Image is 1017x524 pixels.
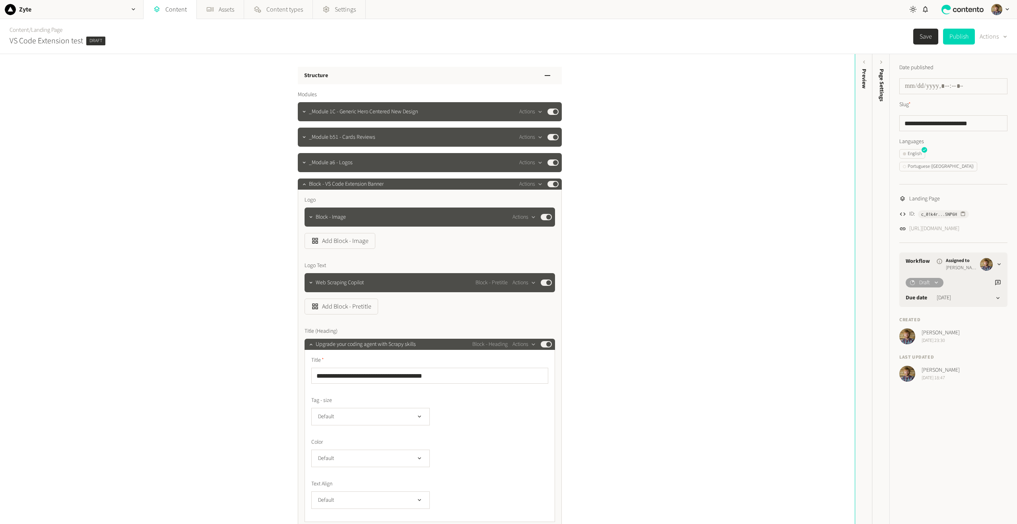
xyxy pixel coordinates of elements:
[937,294,951,302] time: [DATE]
[913,29,938,45] button: Save
[512,340,536,349] button: Actions
[921,211,957,218] span: c_01k4r...5NP6H
[316,213,346,221] span: Block - Image
[519,107,543,116] button: Actions
[335,5,356,14] span: Settings
[305,299,378,314] button: Add Block - Pretitle
[311,438,323,446] span: Color
[10,26,29,34] a: Content
[304,72,328,80] h3: Structure
[309,108,418,116] span: _Module 1C - Generic Hero Centered New Design
[311,408,430,425] button: Default
[512,278,536,287] button: Actions
[512,212,536,222] button: Actions
[86,37,105,45] span: Draft
[519,158,543,167] button: Actions
[316,279,364,287] span: Web Scraping Copilot
[899,162,977,171] button: Portuguese ([GEOGRAPHIC_DATA])
[946,264,977,272] span: [PERSON_NAME]
[991,4,1002,15] img: Péter Soltész
[311,450,430,467] button: Default
[899,101,911,109] label: Slug
[909,210,915,218] span: ID:
[311,356,324,365] span: Title
[899,328,915,344] img: Péter Soltész
[519,132,543,142] button: Actions
[943,29,975,45] button: Publish
[476,279,508,287] span: Block - Pretitle
[860,69,868,89] div: Preview
[899,354,1007,361] h4: Last updated
[903,163,974,170] div: Portuguese ([GEOGRAPHIC_DATA])
[29,26,31,34] span: /
[922,375,960,382] span: [DATE] 18:47
[309,133,375,142] span: _Module b51 - Cards Reviews
[877,69,886,101] span: Page Settings
[298,91,317,99] span: Modules
[305,327,338,336] span: Title (Heading)
[305,262,326,270] span: Logo Text
[922,329,960,337] span: [PERSON_NAME]
[10,35,83,47] h2: VS Code Extension test
[309,180,384,188] span: Block - VS Code Extension Banner
[906,257,930,266] a: Workflow
[909,225,959,233] a: [URL][DOMAIN_NAME]
[899,64,934,72] label: Date published
[946,257,977,264] span: Assigned to
[899,138,1007,146] label: Languages
[919,279,930,287] span: Draft
[922,366,960,375] span: [PERSON_NAME]
[19,5,31,14] h2: Zyte
[5,4,16,15] img: Zyte
[903,150,922,157] div: English
[909,195,940,203] span: Landing Page
[519,179,543,189] button: Actions
[305,233,375,249] button: Add Block - Image
[899,366,915,382] img: Péter Soltész
[918,210,969,218] button: c_01k4r...5NP6H
[899,316,1007,324] h4: Created
[311,491,430,509] button: Default
[980,29,1007,45] button: Actions
[316,340,416,349] span: Upgrade your coding agent with Scrapy skills
[311,480,332,488] span: Text Align
[311,396,332,405] span: Tag - size
[305,196,316,204] span: Logo
[906,294,927,302] label: Due date
[309,159,353,167] span: _Module a6 - Logos
[980,258,993,271] img: Péter Soltész
[266,5,303,14] span: Content types
[899,149,925,159] button: English
[31,26,62,34] a: Landing Page
[906,278,943,287] button: Draft
[922,337,960,344] span: [DATE] 23:30
[472,340,508,349] span: Block - Heading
